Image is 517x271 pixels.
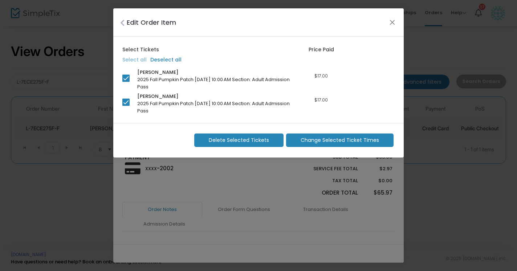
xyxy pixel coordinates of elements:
label: Select all [122,56,147,64]
i: Close [120,19,125,27]
button: Close [388,17,397,27]
label: Select Tickets [122,46,159,53]
span: [PERSON_NAME] [137,69,178,76]
span: [PERSON_NAME] [137,93,178,100]
span: 2025 Fall Pumpkin Patch [DATE] 10:00 AM Section: Adult Admission Pass [137,100,290,114]
span: Change Selected Ticket Times [301,136,379,144]
span: 2025 Fall Pumpkin Patch [DATE] 10:00 AM Section: Adult Admission Pass [137,76,290,90]
label: Deselect all [150,56,182,64]
h4: Edit Order Item [127,17,176,27]
label: Price Paid [309,46,334,53]
span: Delete Selected Tickets [209,136,269,144]
div: $17.00 [299,96,343,104]
div: $17.00 [299,72,343,80]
